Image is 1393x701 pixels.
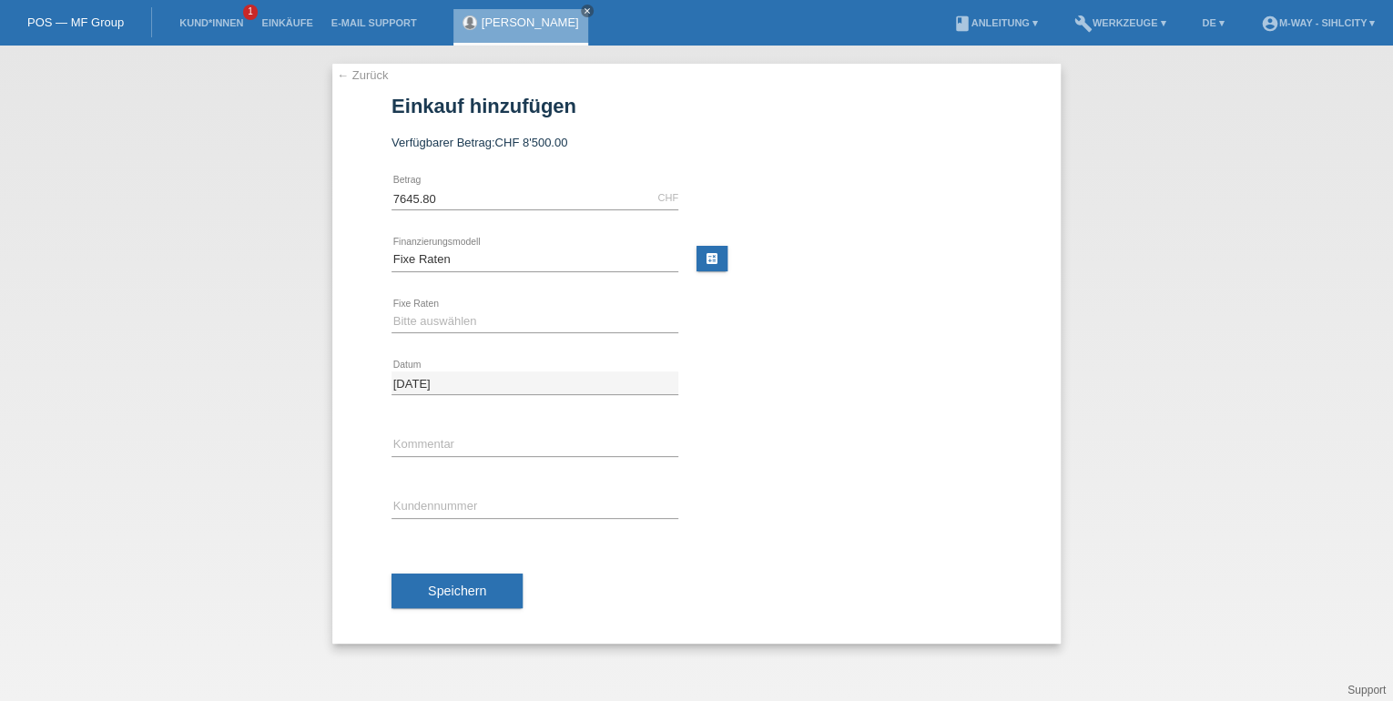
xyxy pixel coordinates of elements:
a: close [581,5,594,17]
i: book [952,15,971,33]
a: buildWerkzeuge ▾ [1065,17,1175,28]
a: ← Zurück [337,68,388,82]
i: build [1074,15,1093,33]
span: CHF 8'500.00 [494,136,567,149]
a: DE ▾ [1193,17,1233,28]
a: Einkäufe [252,17,321,28]
a: Support [1347,684,1386,696]
a: [PERSON_NAME] [482,15,579,29]
a: E-Mail Support [322,17,426,28]
i: close [583,6,592,15]
button: Speichern [391,574,523,608]
div: Verfügbarer Betrag: [391,136,1002,149]
i: account_circle [1261,15,1279,33]
h1: Einkauf hinzufügen [391,95,1002,117]
a: Kund*innen [170,17,252,28]
i: calculate [705,251,719,266]
a: account_circlem-way - Sihlcity ▾ [1252,17,1384,28]
a: calculate [696,246,727,271]
span: Speichern [428,584,486,598]
span: 1 [243,5,258,20]
div: CHF [657,192,678,203]
a: POS — MF Group [27,15,124,29]
a: bookAnleitung ▾ [943,17,1046,28]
